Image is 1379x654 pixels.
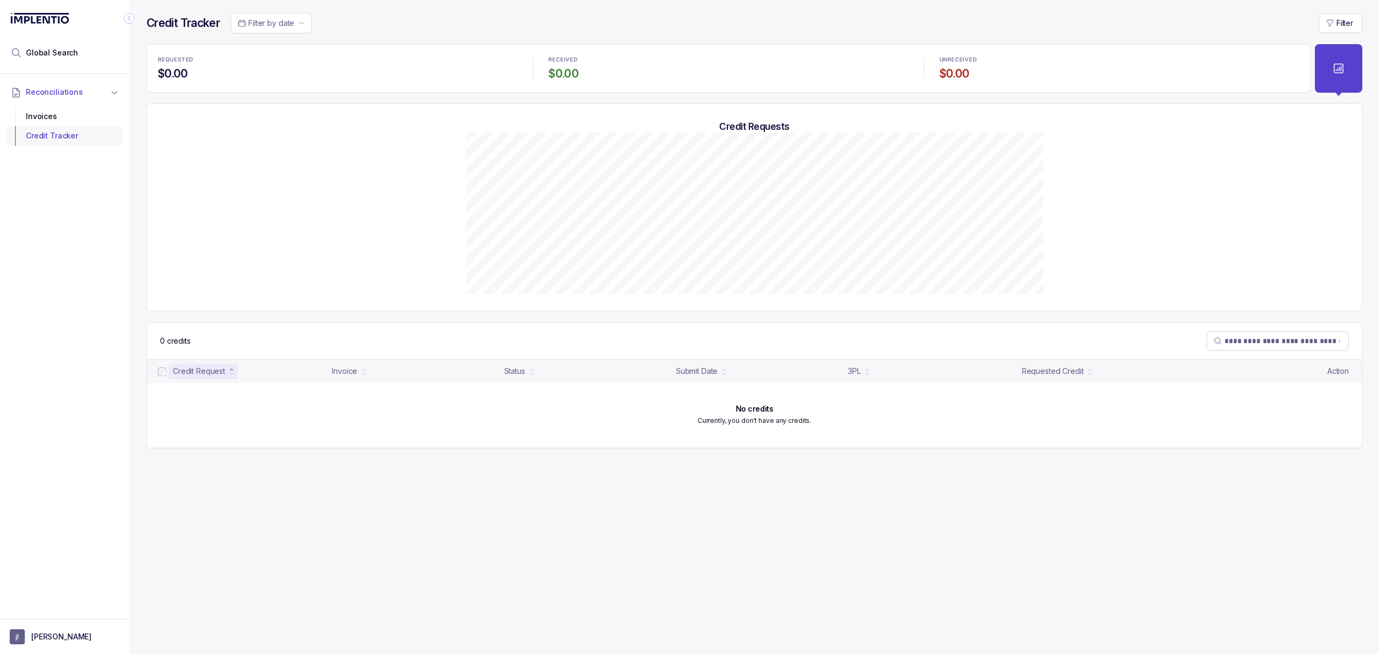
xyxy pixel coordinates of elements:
div: Invoice [332,366,357,377]
div: Invoices [15,107,114,126]
div: Reconciliations [6,105,123,148]
ul: Statistic Highlights [147,44,1311,93]
button: User initials[PERSON_NAME] [10,629,120,644]
p: Currently, you don't have any credits. [698,415,811,426]
search: Date Range Picker [238,18,294,29]
li: Statistic REQUESTED [151,49,524,88]
div: 3PL [848,366,861,377]
h6: No credits [736,405,774,413]
li: Statistic RECEIVED [542,49,915,88]
p: [PERSON_NAME] [31,631,92,642]
div: Status [504,366,525,377]
span: Reconciliations [26,87,83,98]
h4: $0.00 [548,66,908,81]
span: User initials [10,629,25,644]
span: Global Search [26,47,78,58]
p: 0 credits [160,336,191,346]
p: REQUESTED [158,57,193,63]
input: checkbox-checkbox-all [158,367,166,376]
p: RECEIVED [548,57,577,63]
search: Table Search Bar [1207,331,1349,351]
div: Credit Request [173,366,225,377]
button: Reconciliations [6,80,123,104]
button: Date Range Picker [231,13,312,33]
div: Remaining page entries [160,336,191,346]
h4: $0.00 [158,66,518,81]
div: Credit Tracker [15,126,114,145]
h5: Credit Requests [164,121,1345,133]
div: Submit Date [676,366,718,377]
div: Requested Credit [1022,366,1084,377]
span: Filter by date [248,18,294,27]
h4: Credit Tracker [147,16,220,31]
div: Collapse Icon [123,12,136,25]
li: Statistic UNRECEIVED [933,49,1306,88]
nav: Table Control [147,323,1362,359]
p: Action [1327,366,1349,377]
button: Filter [1319,13,1362,33]
h4: $0.00 [939,66,1299,81]
p: Filter [1336,18,1353,29]
p: UNRECEIVED [939,57,977,63]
